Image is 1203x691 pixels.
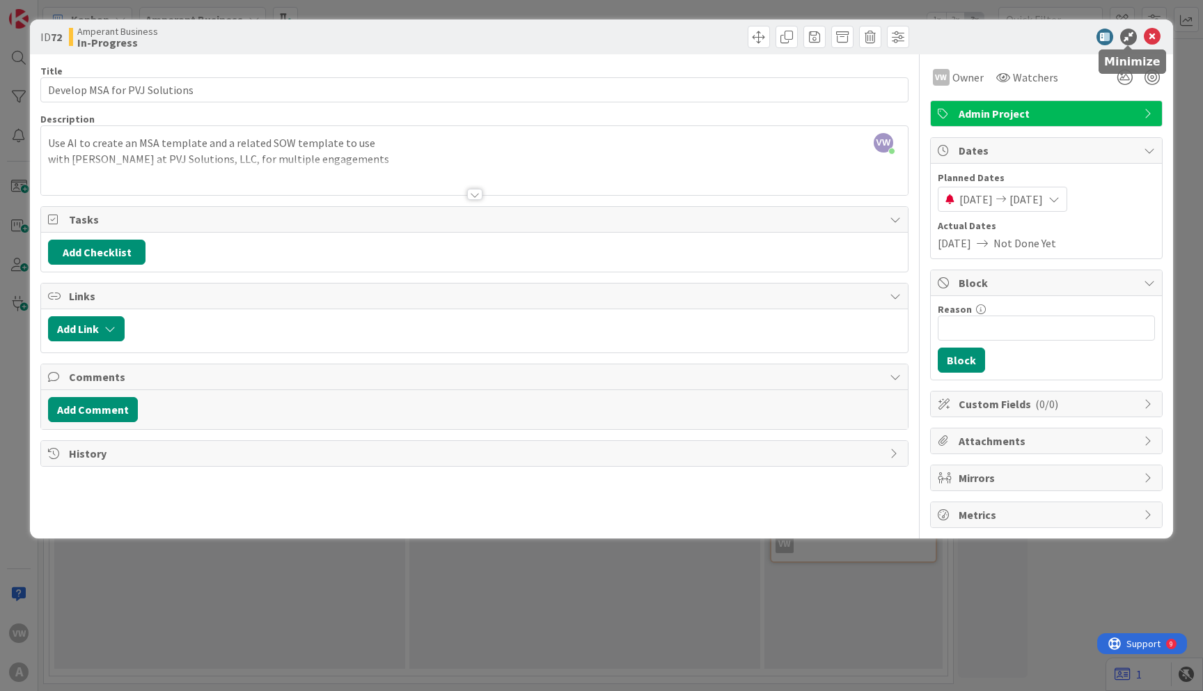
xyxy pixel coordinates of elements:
[40,113,95,125] span: Description
[29,2,63,19] span: Support
[40,29,62,45] span: ID
[72,6,76,17] div: 9
[959,433,1137,449] span: Attachments
[1104,55,1161,68] h5: Minimize
[938,348,985,373] button: Block
[69,211,883,228] span: Tasks
[77,37,158,48] b: In-Progress
[993,235,1056,251] span: Not Done Yet
[959,142,1137,159] span: Dates
[938,303,972,316] label: Reason
[48,135,901,151] p: Use AI to create an MSA template and a related SOW template to use
[48,397,138,422] button: Add Comment
[1009,191,1043,208] span: [DATE]
[938,171,1155,185] span: Planned Dates
[959,396,1137,412] span: Custom Fields
[959,469,1137,486] span: Mirrors
[40,65,63,77] label: Title
[69,368,883,385] span: Comments
[1035,397,1058,411] span: ( 0/0 )
[69,445,883,462] span: History
[874,133,893,153] span: VW
[1013,69,1058,86] span: Watchers
[952,69,984,86] span: Owner
[959,105,1137,122] span: Admin Project
[77,26,158,37] span: Amperant Business
[938,235,971,251] span: [DATE]
[51,30,62,44] b: 72
[48,316,125,341] button: Add Link
[40,77,909,102] input: type card name here...
[938,219,1155,233] span: Actual Dates
[48,240,146,265] button: Add Checklist
[959,274,1137,291] span: Block
[959,506,1137,523] span: Metrics
[48,151,901,167] p: with [PERSON_NAME] at PVJ Solutions, LLC, for multiple engagements
[933,69,950,86] div: VW
[69,288,883,304] span: Links
[959,191,993,208] span: [DATE]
